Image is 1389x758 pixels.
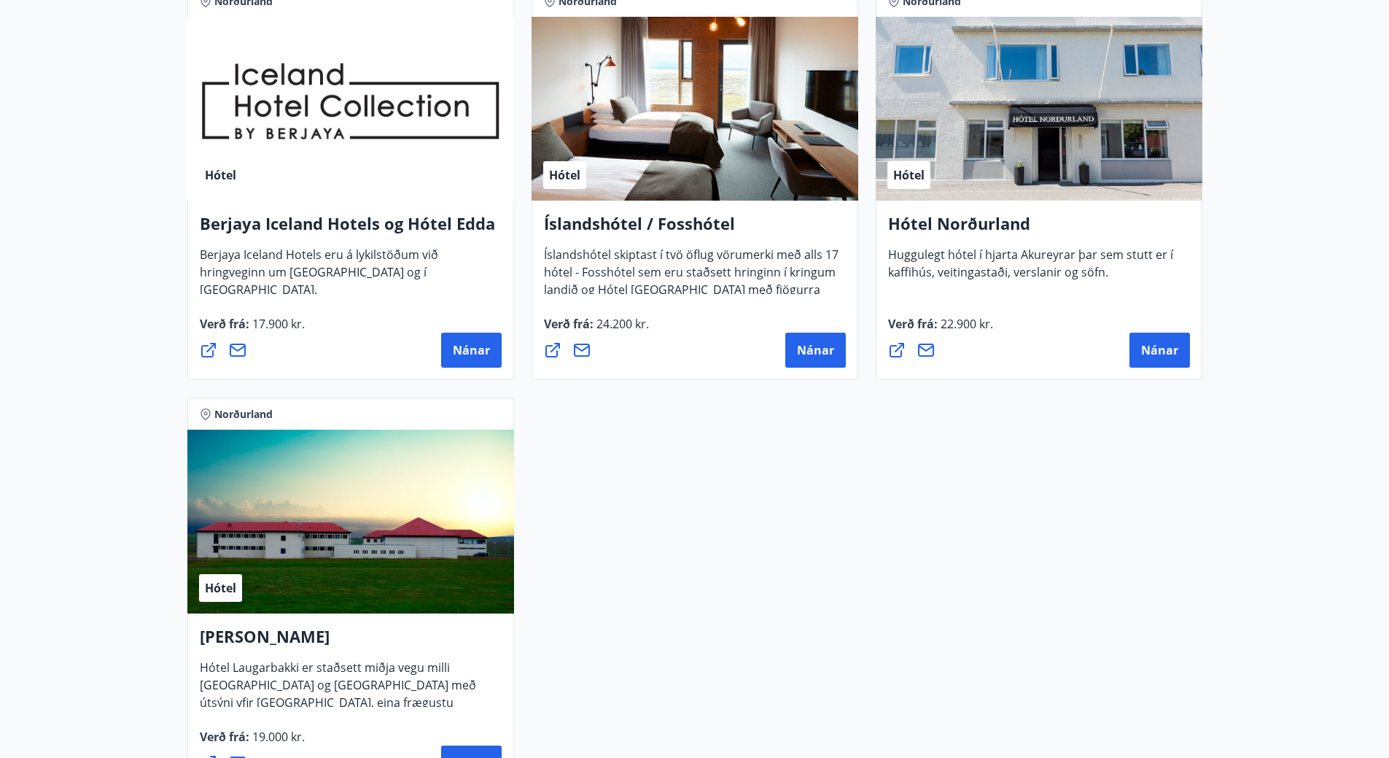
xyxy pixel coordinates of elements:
[200,212,502,246] h4: Berjaya Iceland Hotels og Hótel Edda
[549,167,580,183] span: Hótel
[205,167,236,183] span: Hótel
[893,167,925,183] span: Hótel
[441,333,502,368] button: Nánar
[544,316,649,344] span: Verð frá :
[200,247,438,309] span: Berjaya Iceland Hotels eru á lykilstöðum við hringveginn um [GEOGRAPHIC_DATA] og í [GEOGRAPHIC_DA...
[938,316,993,332] span: 22.900 kr.
[249,316,305,332] span: 17.900 kr.
[200,729,305,757] span: Verð frá :
[888,316,993,344] span: Verð frá :
[785,333,846,368] button: Nánar
[453,342,490,358] span: Nánar
[594,316,649,332] span: 24.200 kr.
[200,625,502,659] h4: [PERSON_NAME]
[797,342,834,358] span: Nánar
[1129,333,1190,368] button: Nánar
[888,212,1190,246] h4: Hótel Norðurland
[888,247,1173,292] span: Huggulegt hótel í hjarta Akureyrar þar sem stutt er í kaffihús, veitingastaði, verslanir og söfn.
[544,247,839,327] span: Íslandshótel skiptast í tvö öflug vörumerki með alls 17 hótel - Fosshótel sem eru staðsett hringi...
[1141,342,1178,358] span: Nánar
[544,212,846,246] h4: Íslandshótel / Fosshótel
[249,729,305,745] span: 19.000 kr.
[214,407,273,422] span: Norðurland
[205,580,236,596] span: Hótel
[200,660,476,740] span: Hótel Laugarbakki er staðsett miðja vegu milli [GEOGRAPHIC_DATA] og [GEOGRAPHIC_DATA] með útsýni ...
[200,316,305,344] span: Verð frá :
